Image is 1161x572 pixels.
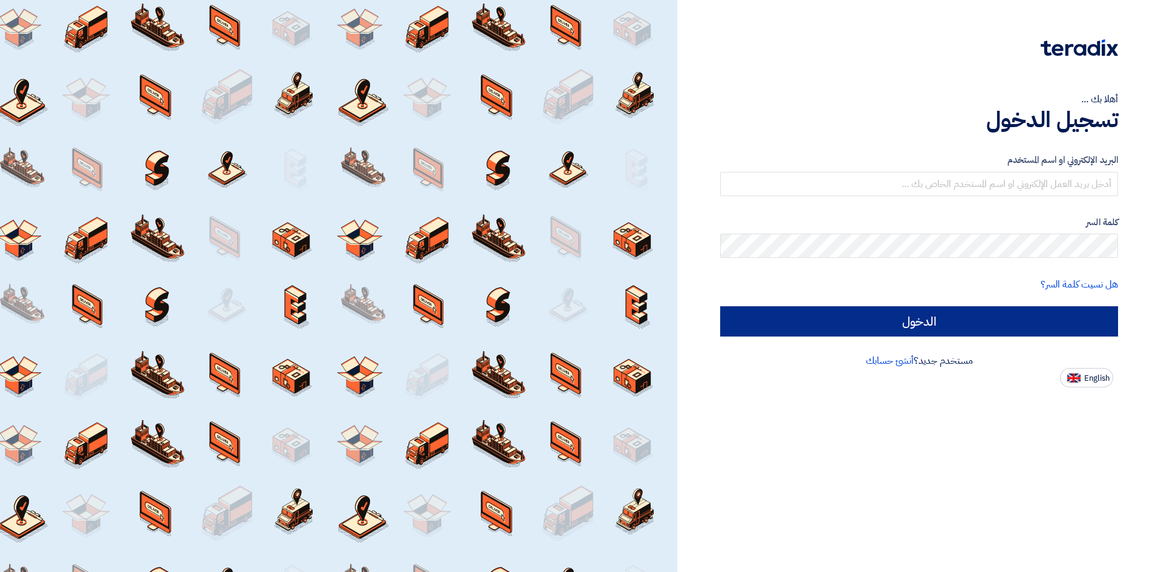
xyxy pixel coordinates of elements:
div: مستخدم جديد؟ [720,353,1118,368]
a: هل نسيت كلمة السر؟ [1041,277,1118,292]
img: Teradix logo [1041,39,1118,56]
label: البريد الإلكتروني او اسم المستخدم [720,153,1118,167]
button: English [1060,368,1113,387]
a: أنشئ حسابك [866,353,914,368]
label: كلمة السر [720,215,1118,229]
span: English [1084,374,1110,383]
input: الدخول [720,306,1118,337]
div: أهلا بك ... [720,92,1118,107]
input: أدخل بريد العمل الإلكتروني او اسم المستخدم الخاص بك ... [720,172,1118,196]
img: en-US.png [1067,373,1081,383]
h1: تسجيل الدخول [720,107,1118,133]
